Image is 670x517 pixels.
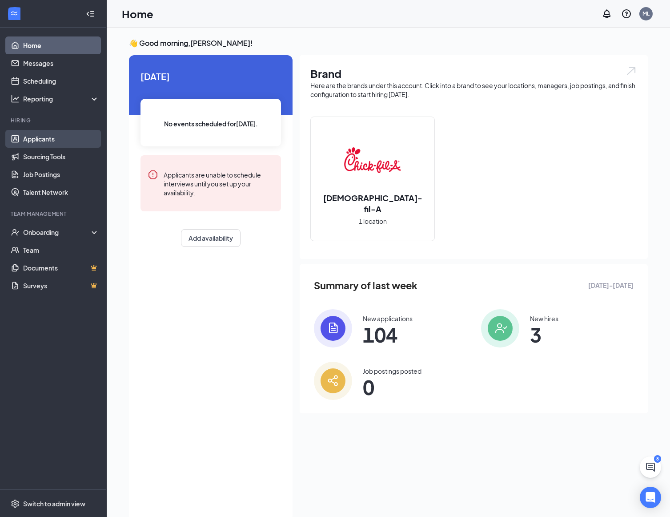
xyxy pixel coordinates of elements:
span: 0 [363,379,421,395]
button: ChatActive [640,456,661,478]
img: icon [314,309,352,347]
a: Job Postings [23,166,99,183]
span: [DATE] [140,69,281,83]
svg: Notifications [602,8,612,19]
svg: ChatActive [645,462,656,473]
a: Sourcing Tools [23,148,99,166]
div: New hires [530,314,558,323]
button: Add availability [181,229,241,247]
a: DocumentsCrown [23,259,99,277]
span: [DATE] - [DATE] [588,280,634,290]
div: Here are the brands under this account. Click into a brand to see your locations, managers, job p... [310,81,637,99]
div: Hiring [11,117,97,124]
a: Applicants [23,130,99,148]
img: open.6027fd2a22e1237b5b06.svg [626,66,637,76]
a: Messages [23,54,99,72]
div: Open Intercom Messenger [640,487,661,508]
a: SurveysCrown [23,277,99,295]
img: icon [314,362,352,400]
svg: Settings [11,499,20,508]
a: Scheduling [23,72,99,90]
svg: Collapse [86,9,95,18]
div: Applicants are unable to schedule interviews until you set up your availability. [164,170,274,197]
span: 104 [363,327,413,343]
div: 8 [654,455,661,463]
div: New applications [363,314,413,323]
svg: QuestionInfo [621,8,632,19]
a: Talent Network [23,183,99,201]
h1: Brand [310,66,637,81]
img: icon [481,309,519,347]
svg: Analysis [11,94,20,103]
img: Chick-fil-A [344,132,401,189]
div: ML [642,10,650,17]
a: Home [23,36,99,54]
span: 1 location [359,216,387,226]
div: Job postings posted [363,367,421,376]
svg: WorkstreamLogo [10,9,19,18]
h2: [DEMOGRAPHIC_DATA]-fil-A [311,192,434,214]
span: No events scheduled for [DATE] . [164,119,258,129]
div: Reporting [23,94,100,103]
svg: Error [148,170,158,180]
div: Onboarding [23,228,92,237]
svg: UserCheck [11,228,20,237]
span: Summary of last week [314,278,417,293]
h1: Home [122,6,153,21]
a: Team [23,241,99,259]
h3: 👋 Good morning, [PERSON_NAME] ! [129,38,648,48]
div: Switch to admin view [23,499,85,508]
div: Team Management [11,210,97,218]
span: 3 [530,327,558,343]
